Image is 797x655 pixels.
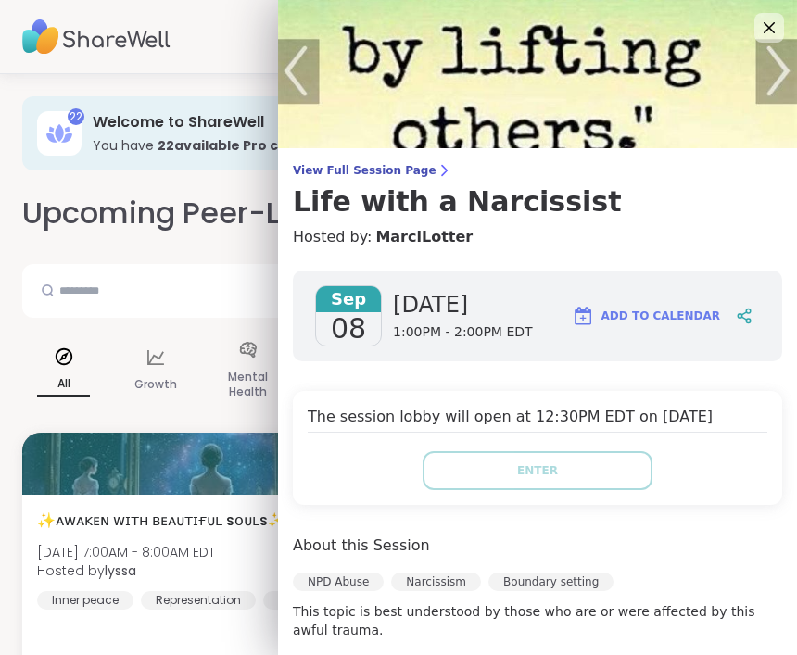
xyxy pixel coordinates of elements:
[563,294,728,338] button: Add to Calendar
[517,462,558,479] span: Enter
[331,312,366,346] span: 08
[263,591,346,610] div: Self-care
[68,108,84,125] div: 22
[601,308,720,324] span: Add to Calendar
[37,561,215,580] span: Hosted by
[293,185,782,219] h3: Life with a Narcissist
[105,561,136,580] b: lyssa
[293,573,384,591] div: NPD Abuse
[293,163,782,219] a: View Full Session PageLife with a Narcissist
[141,591,256,610] div: Representation
[572,305,594,327] img: ShareWell Logomark
[308,406,767,433] h4: The session lobby will open at 12:30PM EDT on [DATE]
[37,510,286,532] span: ✨ᴀᴡᴀᴋᴇɴ ᴡɪᴛʜ ʙᴇᴀᴜᴛɪғᴜʟ sᴏᴜʟs✨
[221,366,274,403] p: Mental Health
[134,373,177,396] p: Growth
[93,136,749,155] h3: You have to book a Pro Session.
[316,286,381,312] span: Sep
[93,112,749,132] h3: Welcome to ShareWell
[37,372,90,397] p: All
[37,591,133,610] div: Inner peace
[393,323,533,342] span: 1:00PM - 2:00PM EDT
[293,535,430,557] h4: About this Session
[293,163,782,178] span: View Full Session Page
[22,5,171,69] img: ShareWell Nav Logo
[423,451,652,490] button: Enter
[488,573,614,591] div: Boundary setting
[22,193,457,234] h2: Upcoming Peer-Led Sessions
[375,226,473,248] a: MarciLotter
[37,543,215,561] span: [DATE] 7:00AM - 8:00AM EDT
[158,136,321,155] b: 22 available Pro credit s
[393,290,533,320] span: [DATE]
[293,226,782,248] h4: Hosted by:
[391,573,481,591] div: Narcissism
